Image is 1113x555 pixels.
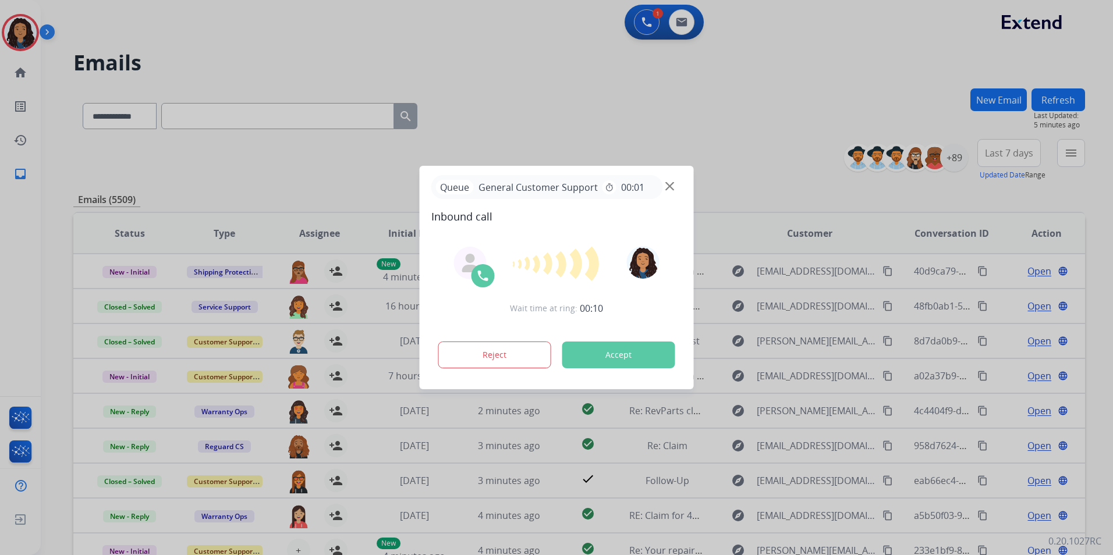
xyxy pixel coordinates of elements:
[621,180,644,194] span: 00:01
[562,341,675,368] button: Accept
[476,269,490,283] img: call-icon
[431,208,682,225] span: Inbound call
[626,246,659,279] img: avatar
[665,182,674,191] img: close-button
[474,180,602,194] span: General Customer Support
[436,180,474,194] p: Queue
[580,301,603,315] span: 00:10
[605,183,614,192] mat-icon: timer
[1048,534,1101,548] p: 0.20.1027RC
[461,254,480,272] img: agent-avatar
[438,341,551,368] button: Reject
[510,303,577,314] span: Wait time at ring:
